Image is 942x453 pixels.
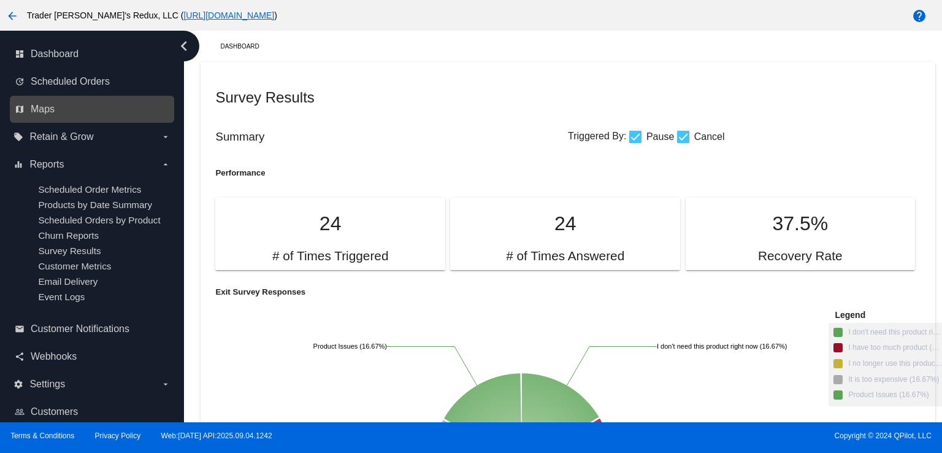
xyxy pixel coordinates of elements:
[161,160,170,169] i: arrow_drop_down
[31,76,110,87] span: Scheduled Orders
[215,287,568,296] h5: Exit Survey Responses
[38,215,160,225] a: Scheduled Orders by Product
[15,104,25,114] i: map
[183,10,274,20] a: [URL][DOMAIN_NAME]
[15,352,25,362] i: share
[161,379,170,389] i: arrow_drop_down
[15,49,25,59] i: dashboard
[31,351,77,362] span: Webhooks
[15,44,170,64] a: dashboard Dashboard
[29,131,93,142] span: Retain & Grow
[38,246,101,256] a: Survey Results
[835,310,865,320] span: Legend
[38,199,152,210] a: Products by Date Summary
[13,379,23,389] i: settings
[313,343,387,350] text: Product Issues (16.67%)
[481,432,932,440] span: Copyright © 2024 QPilot, LLC
[13,160,23,169] i: equalizer
[38,184,141,195] a: Scheduled Order Metrics
[758,249,843,264] h2: Recovery Rate
[38,276,98,287] a: Email Delivery
[15,319,170,339] a: email Customer Notifications
[568,131,626,141] span: Triggered By:
[38,261,111,271] a: Customer Metrics
[230,212,430,235] p: 24
[27,10,277,20] span: Trader [PERSON_NAME]'s Redux, LLC ( )
[38,230,99,241] a: Churn Reports
[657,343,787,350] text: I don't need this product right now (16.67%)
[31,323,129,335] span: Customer Notifications
[15,324,25,334] i: email
[31,406,78,417] span: Customers
[29,159,64,170] span: Reports
[15,72,170,91] a: update Scheduled Orders
[95,432,141,440] a: Privacy Policy
[15,402,170,422] a: people_outline Customers
[220,37,270,56] a: Dashboard
[700,212,900,235] p: 37.5%
[15,407,25,417] i: people_outline
[506,249,624,264] h2: # of Times Answered
[15,77,25,87] i: update
[31,104,55,115] span: Maps
[29,379,65,390] span: Settings
[5,9,20,23] mat-icon: arrow_back
[215,130,568,144] h3: Summary
[174,36,194,56] i: chevron_left
[10,432,74,440] a: Terms & Conditions
[15,347,170,366] a: share Webhooks
[215,168,568,177] h5: Performance
[646,130,674,144] span: Pause
[13,132,23,142] i: local_offer
[912,9,927,23] mat-icon: help
[15,99,170,119] a: map Maps
[31,48,78,60] span: Dashboard
[215,89,568,106] h2: Survey Results
[465,212,665,235] p: 24
[38,292,85,302] a: Event Logs
[272,249,389,264] h2: # of Times Triggered
[694,130,725,144] span: Cancel
[161,132,170,142] i: arrow_drop_down
[161,432,272,440] a: Web:[DATE] API:2025.09.04.1242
